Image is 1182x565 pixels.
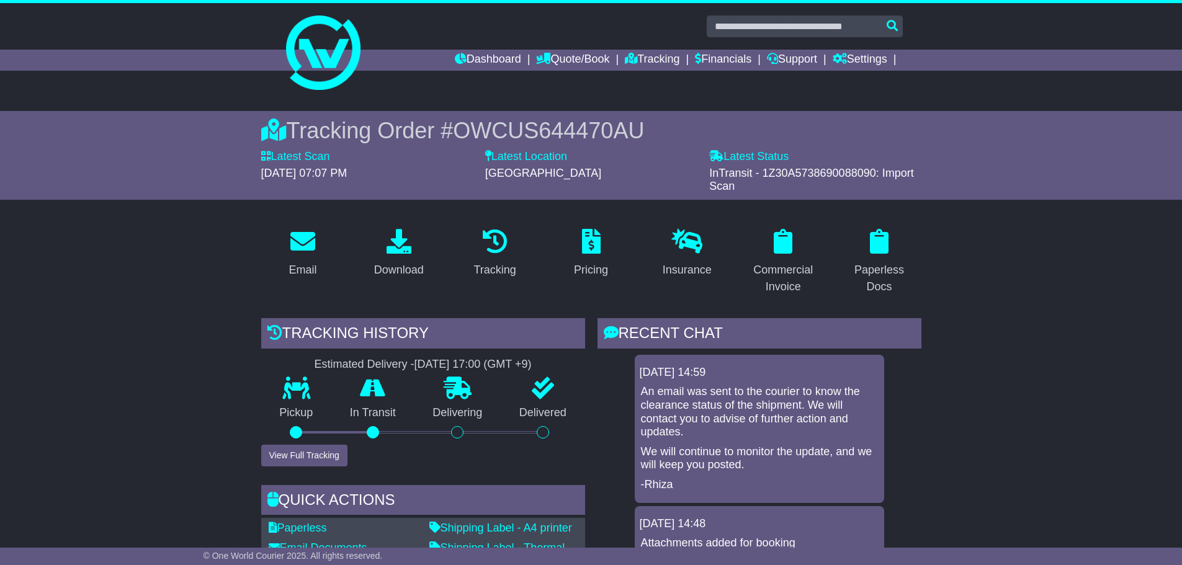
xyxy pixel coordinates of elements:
span: © One World Courier 2025. All rights reserved. [204,551,383,561]
button: View Full Tracking [261,445,347,466]
a: Email [280,225,325,283]
p: -Rhiza [641,478,878,492]
a: Email Documents [269,541,367,554]
div: [DATE] 14:48 [640,517,879,531]
div: Pricing [574,262,608,278]
div: Insurance [663,262,712,278]
div: Tracking [473,262,516,278]
div: RECENT CHAT [598,318,921,352]
p: In Transit [331,406,414,420]
a: Financials [695,50,751,71]
a: Download [366,225,432,283]
div: Commercial Invoice [750,262,817,295]
div: [DATE] 17:00 (GMT +9) [414,358,532,371]
div: Tracking Order # [261,117,921,144]
a: Tracking [465,225,524,283]
a: Paperless [269,522,327,534]
a: Pricing [566,225,616,283]
div: Email [289,262,316,278]
div: Estimated Delivery - [261,358,585,371]
span: [DATE] 07:07 PM [261,167,347,179]
div: Paperless Docs [846,262,913,295]
div: Quick Actions [261,485,585,518]
label: Latest Scan [261,150,330,164]
div: [DATE] 14:59 [640,366,879,380]
p: We will continue to monitor the update, and we will keep you posted. [641,445,878,472]
a: Dashboard [455,50,521,71]
a: Tracking [625,50,679,71]
p: An email was sent to the courier to know the clearance status of the shipment. We will contact yo... [641,385,878,438]
p: Delivered [501,406,585,420]
a: Support [767,50,817,71]
label: Latest Status [709,150,789,164]
span: InTransit - 1Z30A5738690088090: Import Scan [709,167,914,193]
a: Commercial Invoice [741,225,825,300]
div: Download [374,262,424,278]
a: Paperless Docs [838,225,921,300]
a: Shipping Label - A4 printer [429,522,572,534]
p: Attachments added for booking OWCUS644470AU. [641,536,878,563]
span: [GEOGRAPHIC_DATA] [485,167,601,179]
label: Latest Location [485,150,567,164]
p: Pickup [261,406,332,420]
a: Quote/Book [536,50,609,71]
a: Insurance [655,225,720,283]
p: Delivering [414,406,501,420]
div: Tracking history [261,318,585,352]
span: OWCUS644470AU [453,118,644,143]
a: Settings [833,50,887,71]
